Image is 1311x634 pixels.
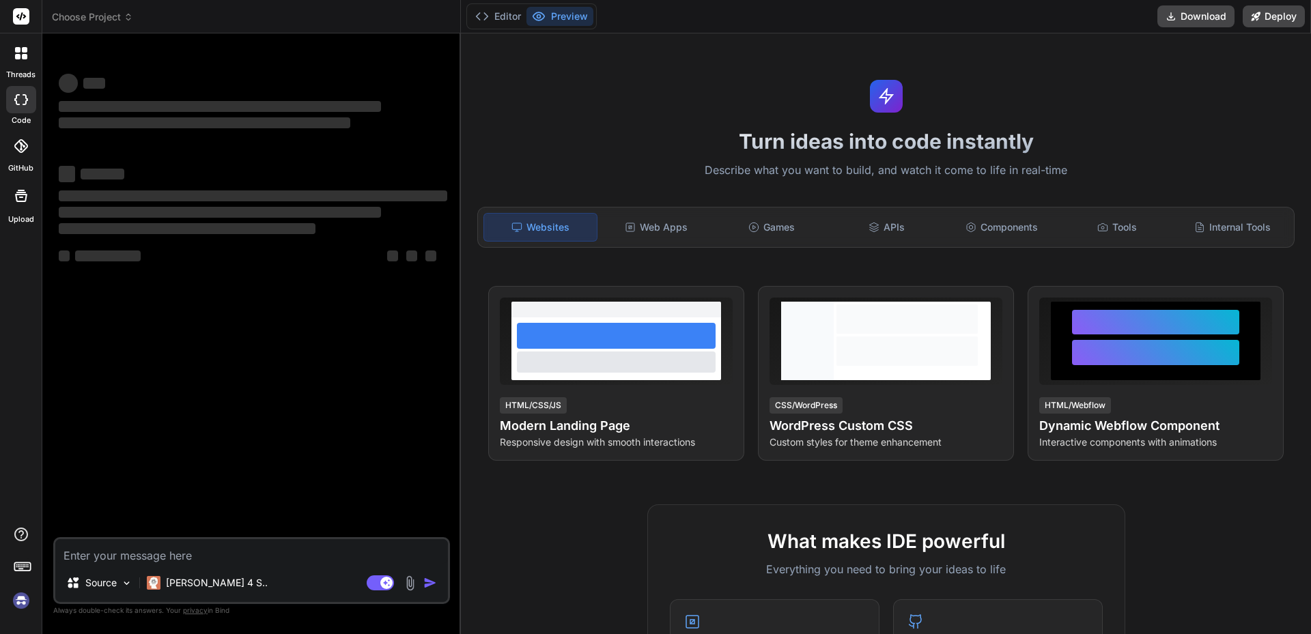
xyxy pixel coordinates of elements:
[6,69,36,81] label: threads
[59,207,381,218] span: ‌
[406,250,417,261] span: ‌
[83,78,105,89] span: ‌
[1039,416,1272,435] h4: Dynamic Webflow Component
[53,604,450,617] p: Always double-check its answers. Your in Bind
[469,162,1303,179] p: Describe what you want to build, and watch it come to life in real-time
[770,397,843,414] div: CSS/WordPress
[1157,5,1235,27] button: Download
[830,213,943,242] div: APIs
[1039,397,1111,414] div: HTML/Webflow
[770,435,1002,449] p: Custom styles for theme enhancement
[8,162,33,174] label: GitHub
[166,576,268,590] p: [PERSON_NAME] 4 S..
[12,115,31,126] label: code
[1061,213,1174,242] div: Tools
[469,129,1303,154] h1: Turn ideas into code instantly
[716,213,828,242] div: Games
[59,101,381,112] span: ‌
[59,250,70,261] span: ‌
[1039,435,1272,449] p: Interactive components with animations
[59,74,78,93] span: ‌
[500,397,567,414] div: HTML/CSS/JS
[770,416,1002,435] h4: WordPress Custom CSS
[59,190,447,201] span: ‌
[10,589,33,612] img: signin
[423,576,437,590] img: icon
[1243,5,1305,27] button: Deploy
[670,527,1103,556] h2: What makes IDE powerful
[500,416,733,435] h4: Modern Landing Page
[147,576,160,590] img: Claude 4 Sonnet
[425,250,436,261] span: ‌
[75,250,141,261] span: ‌
[85,576,117,590] p: Source
[59,223,315,234] span: ‌
[500,435,733,449] p: Responsive design with smooth interactions
[183,606,208,614] span: privacy
[946,213,1058,242] div: Components
[121,577,132,589] img: Pick Models
[402,575,418,591] img: attachment
[81,169,124,179] span: ‌
[600,213,713,242] div: Web Apps
[52,10,133,24] span: Choose Project
[387,250,398,261] span: ‌
[470,7,526,26] button: Editor
[59,166,75,182] span: ‌
[670,561,1103,577] p: Everything you need to bring your ideas to life
[483,213,597,242] div: Websites
[526,7,593,26] button: Preview
[1176,213,1288,242] div: Internal Tools
[59,117,350,128] span: ‌
[8,214,34,225] label: Upload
